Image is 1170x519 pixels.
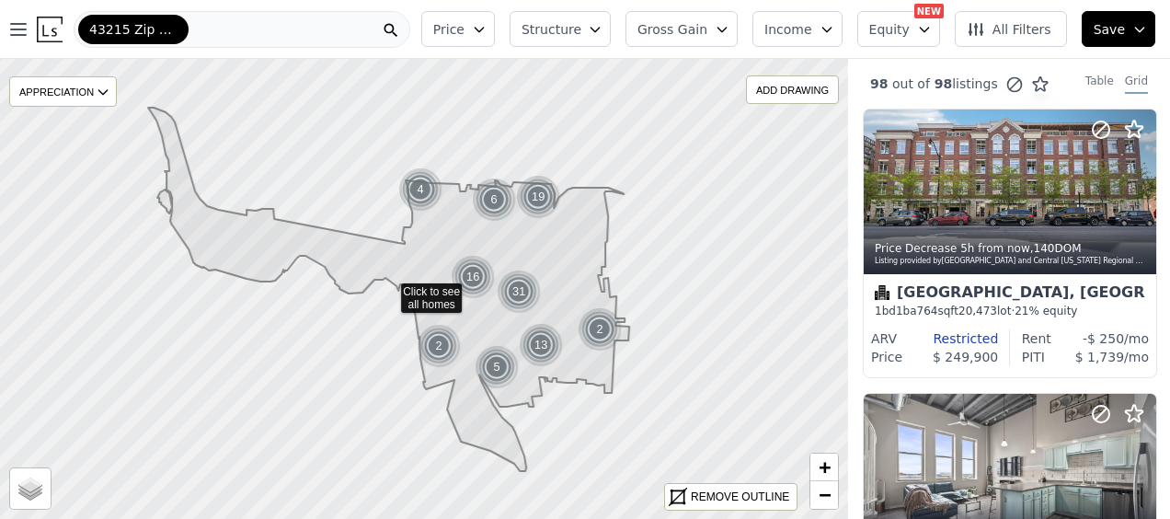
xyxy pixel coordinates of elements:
[1082,11,1155,47] button: Save
[578,307,622,352] div: 2
[89,20,178,39] span: 43215 Zip Code
[871,329,897,348] div: ARV
[691,489,789,505] div: REMOVE OUTLINE
[917,305,938,317] span: 764
[10,468,51,509] a: Layers
[958,305,997,317] span: 20,473
[914,4,944,18] div: NEW
[421,11,495,47] button: Price
[955,11,1067,47] button: All Filters
[475,345,519,389] div: 5
[1051,329,1149,348] div: /mo
[933,350,998,364] span: $ 249,900
[875,241,1147,256] div: Price Decrease , 140 DOM
[497,270,542,314] img: g1.png
[1045,348,1149,366] div: /mo
[578,307,623,352] img: g1.png
[819,456,831,479] span: +
[9,76,117,107] div: APPRECIATION
[870,76,888,91] span: 98
[472,178,516,222] div: 6
[510,11,611,47] button: Structure
[451,255,495,299] div: 16
[897,329,998,348] div: Restricted
[497,270,541,314] div: 31
[752,11,843,47] button: Income
[747,76,838,103] div: ADD DRAWING
[398,167,443,212] img: g1.png
[848,75,1050,94] div: out of listings
[810,481,838,509] a: Zoom out
[1022,329,1051,348] div: Rent
[472,178,517,222] img: g1.png
[875,285,889,300] img: Condominium
[1125,74,1148,94] div: Grid
[417,324,461,368] div: 2
[519,323,564,367] img: g1.png
[637,20,707,39] span: Gross Gain
[516,175,560,219] div: 19
[1094,20,1125,39] span: Save
[433,20,465,39] span: Price
[810,454,838,481] a: Zoom in
[516,175,561,219] img: g1.png
[519,323,563,367] div: 13
[475,345,520,389] img: g1.png
[1075,350,1124,364] span: $ 1,739
[960,242,1030,255] time: 2025-09-18 01:15
[875,304,1145,318] div: 1 bd 1 ba sqft lot · 21% equity
[398,167,442,212] div: 4
[1085,74,1114,94] div: Table
[857,11,940,47] button: Equity
[1022,348,1045,366] div: PITI
[871,348,902,366] div: Price
[875,285,1145,304] div: [GEOGRAPHIC_DATA], [GEOGRAPHIC_DATA]
[819,483,831,506] span: −
[869,20,910,39] span: Equity
[764,20,812,39] span: Income
[625,11,738,47] button: Gross Gain
[875,256,1147,267] div: Listing provided by [GEOGRAPHIC_DATA] and Central [US_STATE] Regional MLS and EXP Realty, LLC
[863,109,1155,378] a: Price Decrease 5h from now,140DOMListing provided by[GEOGRAPHIC_DATA] and Central [US_STATE] Regi...
[967,20,1051,39] span: All Filters
[417,324,462,368] img: g1.png
[451,255,496,299] img: g1.png
[930,76,952,91] span: 98
[522,20,580,39] span: Structure
[37,17,63,42] img: Lotside
[1083,331,1124,346] span: -$ 250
